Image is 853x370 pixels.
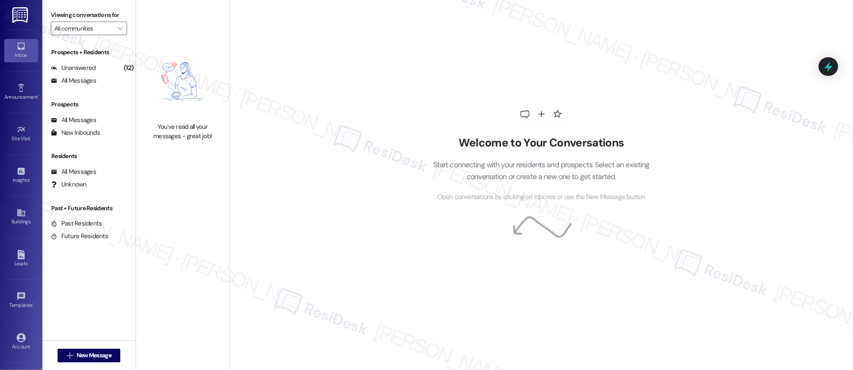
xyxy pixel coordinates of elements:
a: Inbox [4,39,38,62]
a: Insights • [4,164,38,187]
div: All Messages [51,167,96,176]
div: Unanswered [51,64,96,72]
a: Account [4,331,38,353]
div: New Inbounds [51,128,100,137]
a: Buildings [4,206,38,228]
span: • [33,301,34,307]
i:  [66,352,73,359]
h2: Welcome to Your Conversations [420,136,662,150]
i:  [118,25,123,32]
a: Templates • [4,289,38,312]
div: Future Residents [51,232,108,241]
div: All Messages [51,76,96,85]
div: Past + Future Residents [42,204,136,213]
div: You've read all your messages - great job! [145,122,220,141]
button: New Message [58,349,120,362]
span: • [29,176,30,182]
img: empty-state [145,45,220,119]
input: All communities [55,22,114,35]
a: Site Visit • [4,122,38,145]
a: Leads [4,248,38,270]
label: Viewing conversations for [51,8,127,22]
span: Open conversations by clicking on inboxes or use the New Message button [438,192,645,202]
div: Prospects + Residents [42,48,136,57]
span: • [30,134,32,140]
div: All Messages [51,116,96,125]
div: Unknown [51,180,87,189]
div: Residents [42,152,136,161]
span: • [38,93,39,99]
p: Start connecting with your residents and prospects. Select an existing conversation or create a n... [420,159,662,183]
div: (12) [122,61,136,75]
div: Past Residents [51,219,102,228]
img: ResiDesk Logo [12,7,30,23]
div: Prospects [42,100,136,109]
span: New Message [77,351,111,360]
